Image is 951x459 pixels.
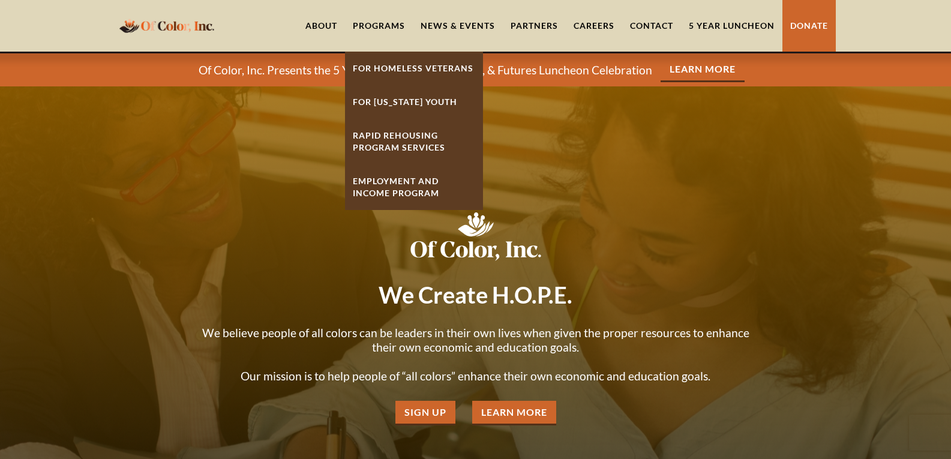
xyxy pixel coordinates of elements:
[353,20,405,32] div: Programs
[379,281,572,308] strong: We Create H.O.P.E.
[395,401,455,425] a: Sign Up
[472,401,556,425] a: Learn More
[116,11,218,40] a: home
[661,58,745,82] a: Learn More
[194,326,758,383] p: We believe people of all colors can be leaders in their own lives when given the proper resources...
[345,52,483,85] a: For Homeless Veterans
[345,85,483,119] a: For [US_STATE] Youth
[353,130,445,152] strong: Rapid ReHousing Program Services
[345,52,483,210] nav: Programs
[199,63,652,77] p: Of Color, Inc. Presents the 5 Years Forward Jobs, Homes, & Futures Luncheon Celebration
[345,164,483,210] a: Employment And Income Program
[345,119,483,164] a: Rapid ReHousing Program Services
